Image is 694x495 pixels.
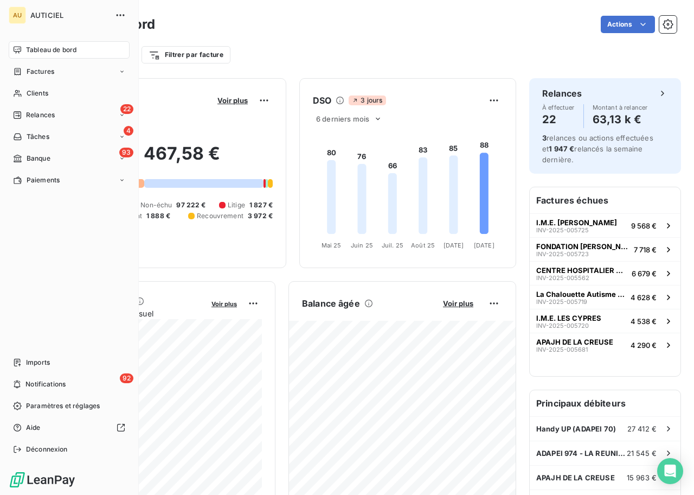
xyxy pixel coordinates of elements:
span: Banque [27,154,50,163]
h6: Factures échues [530,187,680,213]
span: Voir plus [217,96,248,105]
span: INV-2025-005720 [536,322,589,329]
span: 93 [119,148,133,157]
button: Voir plus [208,299,240,308]
span: 1 947 € [549,144,574,153]
span: 21 545 € [627,449,657,458]
button: La Chalouette Autisme EssonneINV-2025-0057194 628 € [530,285,680,309]
div: Open Intercom Messenger [657,458,683,484]
span: 4 290 € [631,341,657,350]
div: AU [9,7,26,24]
span: 4 [124,126,133,136]
span: AUTICIEL [30,11,108,20]
tspan: Juin 25 [351,242,373,249]
h2: 171 467,58 € [61,143,273,175]
button: CENTRE HOSPITALIER DE [GEOGRAPHIC_DATA]INV-2025-0055626 679 € [530,261,680,285]
span: INV-2025-005725 [536,227,589,233]
span: FONDATION [PERSON_NAME] [536,242,629,251]
span: INV-2025-005681 [536,346,588,353]
span: Tâches [27,132,49,142]
span: À effectuer [542,104,575,111]
span: APAJH DE LA CREUSE [536,338,613,346]
h6: Relances [542,87,582,100]
span: Non-échu [140,200,172,210]
button: Voir plus [440,299,477,308]
span: Montant à relancer [593,104,648,111]
span: Clients [27,88,48,98]
img: Logo LeanPay [9,471,76,488]
h6: DSO [313,94,331,107]
span: 92 [120,373,133,383]
span: INV-2025-005562 [536,275,589,281]
span: I.M.E. [PERSON_NAME] [536,218,617,227]
span: Paiements [27,175,60,185]
span: 9 568 € [631,221,657,230]
span: Paramètres et réglages [26,401,100,411]
tspan: Juil. 25 [382,242,403,249]
span: Imports [26,358,50,367]
span: Déconnexion [26,445,68,454]
span: Tableau de bord [26,45,76,55]
span: 97 222 € [176,200,205,210]
span: 7 718 € [634,245,657,254]
h6: Balance âgée [302,297,360,310]
span: Relances [26,110,55,120]
span: Voir plus [211,300,237,308]
span: INV-2025-005723 [536,251,589,257]
span: Recouvrement [197,211,243,221]
span: La Chalouette Autisme Essonne [536,290,626,299]
tspan: [DATE] [444,242,464,249]
span: Handy UP (ADAPEI 70) [536,424,616,433]
button: I.M.E. LES CYPRESINV-2025-0057204 538 € [530,309,680,333]
span: 3 972 € [248,211,273,221]
button: Voir plus [214,96,251,105]
span: 3 [542,134,547,142]
tspan: Mai 25 [322,242,342,249]
span: 1 827 € [249,200,273,210]
span: Aide [26,423,41,433]
tspan: [DATE] [474,242,494,249]
span: 27 412 € [627,424,657,433]
span: 3 jours [349,96,385,105]
button: I.M.E. [PERSON_NAME]INV-2025-0057259 568 € [530,213,680,237]
span: Notifications [25,379,66,389]
button: Filtrer par facture [142,46,230,64]
span: ADAPEI 974 - LA REUNION [536,449,627,458]
span: APAJH DE LA CREUSE [536,473,615,482]
span: relances ou actions effectuées et relancés la semaine dernière. [542,134,653,164]
button: Actions [601,16,655,33]
button: FONDATION [PERSON_NAME]INV-2025-0057237 718 € [530,237,680,261]
h4: 22 [542,111,575,128]
span: I.M.E. LES CYPRES [536,314,601,322]
span: 1 888 € [146,211,170,221]
span: 6 679 € [632,269,657,278]
h6: Principaux débiteurs [530,390,680,416]
span: 4 628 € [631,293,657,302]
h4: 63,13 k € [593,111,648,128]
span: 15 963 € [627,473,657,482]
a: Aide [9,419,130,436]
span: 4 538 € [631,317,657,326]
button: APAJH DE LA CREUSEINV-2025-0056814 290 € [530,333,680,357]
span: 6 derniers mois [316,115,369,123]
span: INV-2025-005719 [536,299,587,305]
tspan: Août 25 [411,242,435,249]
span: Voir plus [443,299,473,308]
span: Factures [27,67,54,77]
span: CENTRE HOSPITALIER DE [GEOGRAPHIC_DATA] [536,266,627,275]
span: 22 [120,104,133,114]
span: Litige [228,200,245,210]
